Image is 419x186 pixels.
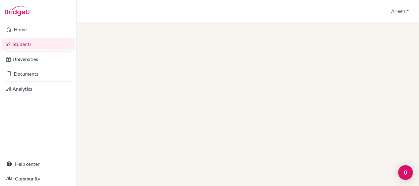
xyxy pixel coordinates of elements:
a: Universities [1,53,75,65]
a: Community [1,173,75,185]
a: Home [1,23,75,36]
a: Students [1,38,75,50]
div: Open Intercom Messenger [398,165,413,180]
a: Help center [1,158,75,170]
img: Bridge-U [5,6,29,16]
a: Analytics [1,83,75,95]
a: Documents [1,68,75,80]
button: Arleen [388,5,412,17]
